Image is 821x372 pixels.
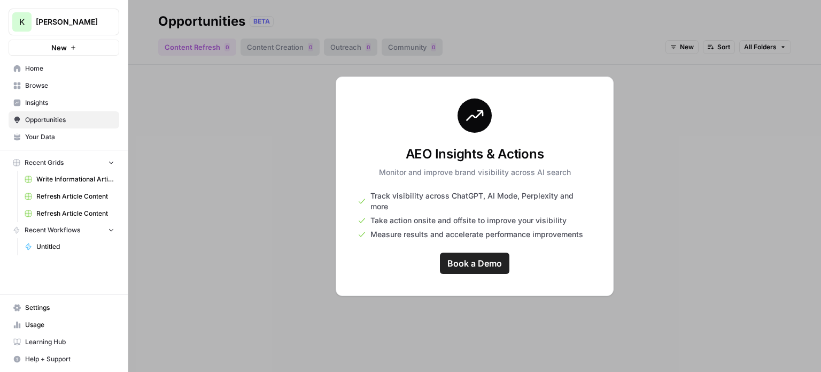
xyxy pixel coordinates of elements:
span: Usage [25,320,114,330]
button: Recent Workflows [9,222,119,238]
a: Your Data [9,128,119,146]
span: Refresh Article Content [36,209,114,218]
span: Book a Demo [447,257,502,270]
span: Measure results and accelerate performance improvements [370,229,583,240]
span: Take action onsite and offsite to improve your visibility [370,215,567,226]
span: Untitled [36,242,114,252]
button: New [9,40,119,56]
p: Monitor and improve brand visibility across AI search [379,167,571,178]
a: Refresh Article Content [20,205,119,222]
span: K [19,16,25,28]
a: Usage [9,316,119,333]
span: Your Data [25,132,114,142]
a: Opportunities [9,111,119,128]
span: Settings [25,303,114,313]
button: Workspace: Kevin Indig [9,9,119,35]
a: Refresh Article Content [20,188,119,205]
span: New [51,42,67,53]
h3: AEO Insights & Actions [379,146,571,163]
button: Help + Support [9,351,119,368]
span: Browse [25,81,114,90]
span: Track visibility across ChatGPT, AI Mode, Perplexity and more [370,191,592,212]
span: Opportunities [25,115,114,125]
a: Book a Demo [440,253,509,274]
a: Home [9,60,119,77]
span: [PERSON_NAME] [36,17,100,27]
a: Browse [9,77,119,94]
span: Learning Hub [25,337,114,347]
a: Insights [9,94,119,111]
span: Recent Workflows [25,225,80,235]
a: Untitled [20,238,119,255]
span: Refresh Article Content [36,192,114,201]
span: Write Informational Article [36,174,114,184]
a: Learning Hub [9,333,119,351]
span: Insights [25,98,114,108]
button: Recent Grids [9,155,119,171]
span: Home [25,64,114,73]
a: Write Informational Article [20,171,119,188]
span: Help + Support [25,354,114,364]
span: Recent Grids [25,158,64,168]
a: Settings [9,299,119,316]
